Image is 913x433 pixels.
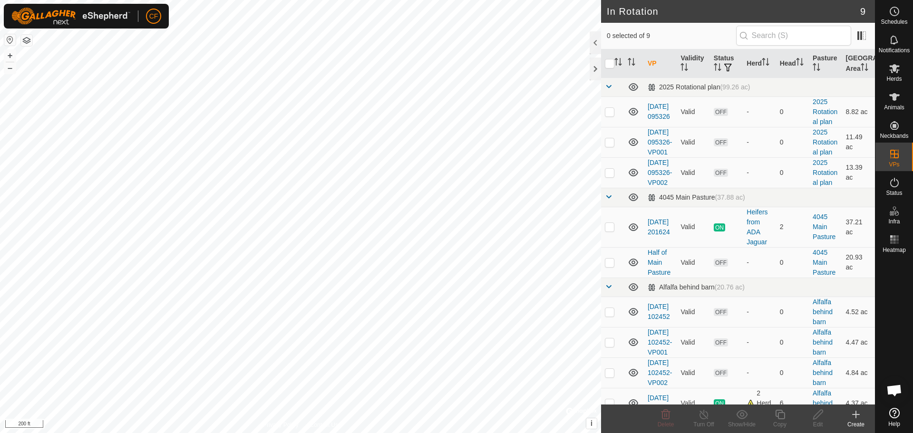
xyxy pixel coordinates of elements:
[714,259,728,267] span: OFF
[644,49,677,78] th: VP
[813,159,837,186] a: 2025 Rotational plan
[723,420,761,429] div: Show/Hide
[680,65,688,72] p-sorticon: Activate to sort
[586,418,597,429] button: i
[720,83,750,91] span: (99.26 ac)
[310,421,338,429] a: Contact Us
[4,50,16,61] button: +
[813,98,837,125] a: 2025 Rotational plan
[677,297,709,327] td: Valid
[888,421,900,427] span: Help
[776,49,809,78] th: Head
[714,369,728,377] span: OFF
[715,283,745,291] span: (20.76 ac)
[799,420,837,429] div: Edit
[747,207,772,247] div: Heifers from ADA Jaguar
[648,83,750,91] div: 2025 Rotational plan
[776,297,809,327] td: 0
[715,193,745,201] span: (37.88 ac)
[842,297,875,327] td: 4.52 ac
[677,207,709,247] td: Valid
[685,420,723,429] div: Turn Off
[776,207,809,247] td: 2
[886,190,902,196] span: Status
[648,103,670,120] a: [DATE] 095326
[591,419,592,427] span: i
[607,31,736,41] span: 0 selected of 9
[842,157,875,188] td: 13.39 ac
[842,357,875,388] td: 4.84 ac
[813,213,835,241] a: 4045 Main Pasture
[747,168,772,178] div: -
[677,96,709,127] td: Valid
[875,404,913,431] a: Help
[884,105,904,110] span: Animals
[842,207,875,247] td: 37.21 ac
[842,49,875,78] th: [GEOGRAPHIC_DATA] Area
[149,11,158,21] span: CF
[813,328,833,356] a: Alfalfa behind barn
[714,138,728,146] span: OFF
[648,303,670,320] a: [DATE] 102452
[796,59,804,67] p-sorticon: Activate to sort
[813,128,837,156] a: 2025 Rotational plan
[648,128,672,156] a: [DATE] 095326-VP001
[842,388,875,418] td: 4.37 ac
[677,247,709,278] td: Valid
[747,368,772,378] div: -
[714,223,725,231] span: ON
[714,308,728,316] span: OFF
[837,420,875,429] div: Create
[776,327,809,357] td: 0
[776,96,809,127] td: 0
[813,359,833,386] a: Alfalfa behind barn
[809,49,842,78] th: Pasture
[710,49,743,78] th: Status
[714,65,721,72] p-sorticon: Activate to sort
[776,127,809,157] td: 0
[842,96,875,127] td: 8.82 ac
[842,127,875,157] td: 11.49 ac
[747,388,772,418] div: 2 Herds
[761,420,799,429] div: Copy
[881,19,907,25] span: Schedules
[861,65,868,72] p-sorticon: Activate to sort
[736,26,851,46] input: Search (S)
[743,49,776,78] th: Herd
[677,388,709,418] td: Valid
[813,249,835,276] a: 4045 Main Pasture
[747,258,772,268] div: -
[628,59,635,67] p-sorticon: Activate to sort
[842,247,875,278] td: 20.93 ac
[889,162,899,167] span: VPs
[879,48,910,53] span: Notifications
[677,327,709,357] td: Valid
[4,62,16,74] button: –
[776,388,809,418] td: 6
[880,376,909,404] a: Open chat
[762,59,769,67] p-sorticon: Activate to sort
[648,193,745,202] div: 4045 Main Pasture
[747,107,772,117] div: -
[880,133,908,139] span: Neckbands
[677,357,709,388] td: Valid
[648,359,672,386] a: [DATE] 102452-VP002
[648,249,670,276] a: Half of Main Pasture
[813,298,833,326] a: Alfalfa behind barn
[21,35,32,46] button: Map Layers
[776,157,809,188] td: 0
[648,394,670,412] a: [DATE] 153416
[677,127,709,157] td: Valid
[813,389,833,417] a: Alfalfa behind barn
[860,4,865,19] span: 9
[776,247,809,278] td: 0
[658,421,674,428] span: Delete
[614,59,622,67] p-sorticon: Activate to sort
[776,357,809,388] td: 0
[4,34,16,46] button: Reset Map
[263,421,299,429] a: Privacy Policy
[714,169,728,177] span: OFF
[747,337,772,347] div: -
[11,8,130,25] img: Gallagher Logo
[714,338,728,346] span: OFF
